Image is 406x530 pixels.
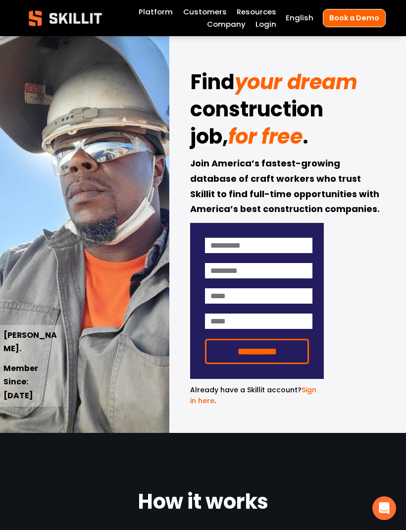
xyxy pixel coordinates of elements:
[237,5,276,18] a: folder dropdown
[190,157,381,217] strong: Join America’s fastest-growing database of craft workers who trust Skillit to find full-time oppo...
[235,67,357,97] em: your dream
[303,121,308,156] strong: .
[323,9,386,27] a: Book a Demo
[237,6,276,17] span: Resources
[183,5,227,18] a: Customers
[190,94,327,156] strong: construction job,
[190,66,234,102] strong: Find
[139,5,173,18] a: Platform
[3,329,57,357] strong: [PERSON_NAME].
[20,3,110,33] img: Skillit
[228,122,303,151] em: for free
[190,385,316,406] a: Sign in here
[286,12,313,24] div: language picker
[255,18,276,31] a: Login
[286,12,313,23] span: English
[207,18,246,31] a: Company
[190,384,324,407] p: .
[3,362,40,403] strong: Member Since: [DATE]
[138,486,268,521] strong: How it works
[190,385,302,395] span: Already have a Skillit account?
[372,496,396,520] div: Open Intercom Messenger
